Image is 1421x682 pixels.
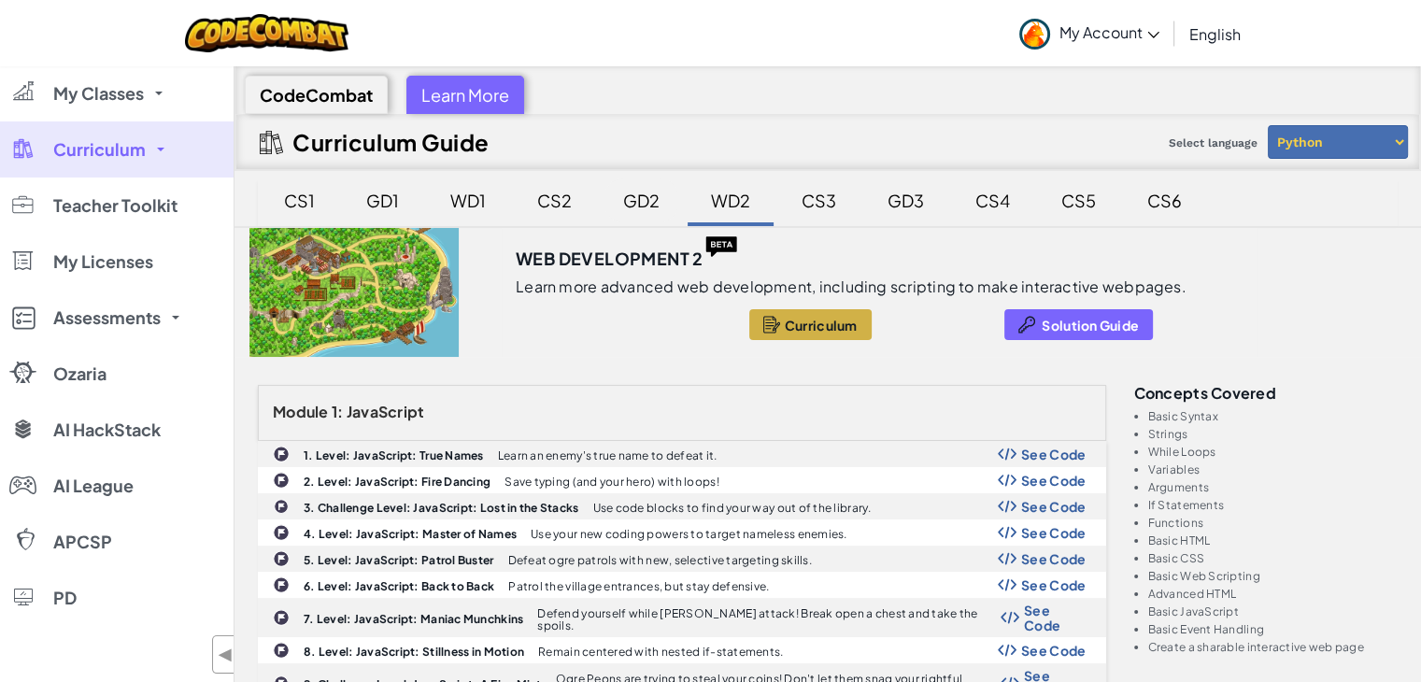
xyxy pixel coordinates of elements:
li: Advanced HTML [1148,588,1399,600]
b: 4. Level: JavaScript: Master of Names [304,527,517,541]
b: 3. Challenge Level: JavaScript: Lost in the Stacks [304,501,579,515]
a: English [1180,8,1250,59]
div: Learn More [406,76,524,114]
p: Learn more advanced web development, including scripting to make interactive webpages. [516,277,1187,296]
img: Show Code Logo [998,644,1016,657]
div: CS3 [783,178,855,222]
p: Remain centered with nested if-statements. [538,646,783,658]
li: Basic Event Handling [1148,623,1399,635]
p: Defeat ogre patrols with new, selective targeting skills. [507,554,811,566]
p: Patrol the village entrances, but stay defensive. [508,580,769,592]
span: See Code [1021,499,1087,514]
span: My Licenses [53,253,153,270]
span: See Code [1021,551,1087,566]
img: Show Code Logo [998,526,1016,539]
span: JavaScript [347,402,425,421]
b: 5. Level: JavaScript: Patrol Buster [304,553,493,567]
span: English [1189,24,1241,44]
li: Basic JavaScript [1148,605,1399,618]
img: Show Code Logo [998,474,1016,487]
span: Teacher Toolkit [53,197,178,214]
img: Show Code Logo [998,552,1016,565]
div: CS1 [265,178,334,222]
span: Curriculum [53,141,146,158]
a: 8. Level: JavaScript: Stillness in Motion Remain centered with nested if-statements. Show Code Lo... [258,637,1106,663]
img: IconChallengeLevel.svg [273,609,290,626]
li: Arguments [1148,481,1399,493]
p: Learn an enemy's true name to defeat it. [498,449,718,462]
span: See Code [1021,473,1087,488]
span: ◀ [218,641,234,668]
img: IconChallengeLevel.svg [273,642,290,659]
button: Curriculum [749,309,872,340]
span: See Code [1024,603,1087,632]
img: IconChallengeLevel.svg [273,550,290,567]
b: 8. Level: JavaScript: Stillness in Motion [304,645,524,659]
img: IconCurriculumGuide.svg [260,131,283,154]
img: IconChallengeLevel.svg [273,446,290,462]
li: While Loops [1148,446,1399,458]
div: CodeCombat [245,76,388,114]
b: 6. Level: JavaScript: Back to Back [304,579,494,593]
li: Basic Web Scripting [1148,570,1399,582]
a: 2. Level: JavaScript: Fire Dancing Save typing (and your hero) with loops! Show Code Logo See Code [258,467,1106,493]
a: 3. Challenge Level: JavaScript: Lost in the Stacks Use code blocks to find your way out of the li... [258,493,1106,519]
li: If Statements [1148,499,1399,511]
img: avatar [1019,19,1050,50]
h2: Curriculum Guide [292,129,490,155]
span: Module [273,402,329,421]
p: Use code blocks to find your way out of the library. [593,502,872,514]
b: 7. Level: JavaScript: Maniac Munchkins [304,612,523,626]
p: Defend yourself while [PERSON_NAME] attack! Break open a chest and take the spoils. [537,607,1001,632]
div: CS5 [1043,178,1115,222]
button: Solution Guide [1004,309,1153,340]
span: Curriculum [785,318,858,333]
div: GD3 [869,178,943,222]
li: Basic Syntax [1148,410,1399,422]
span: Solution Guide [1042,318,1139,333]
img: IconBeta.svg [703,228,739,263]
span: AI HackStack [53,421,161,438]
span: Select language [1161,129,1265,157]
img: CodeCombat logo [185,14,348,52]
a: 1. Level: JavaScript: True Names Learn an enemy's true name to defeat it. Show Code Logo See Code [258,441,1106,467]
img: IconChallengeLevel.svg [273,576,290,593]
p: Use your new coding powers to target nameless enemies. [531,528,847,540]
li: Functions [1148,517,1399,529]
div: CS4 [957,178,1029,222]
h3: Web Development 2 [516,245,703,273]
b: 2. Level: JavaScript: Fire Dancing [304,475,490,489]
img: IconChallengeLevel.svg [273,472,290,489]
li: Strings [1148,428,1399,440]
li: Basic CSS [1148,552,1399,564]
a: 6. Level: JavaScript: Back to Back Patrol the village entrances, but stay defensive. Show Code Lo... [258,572,1106,598]
p: Save typing (and your hero) with loops! [504,476,719,488]
span: See Code [1021,643,1087,658]
div: GD1 [348,178,418,222]
div: WD1 [432,178,504,222]
span: Assessments [53,309,161,326]
a: 4. Level: JavaScript: Master of Names Use your new coding powers to target nameless enemies. Show... [258,519,1106,546]
div: CS6 [1129,178,1201,222]
b: 1. Level: JavaScript: True Names [304,448,484,462]
span: See Code [1021,447,1087,462]
div: GD2 [604,178,678,222]
span: My Classes [53,85,144,102]
span: 1: [332,402,344,421]
span: Ozaria [53,365,107,382]
li: Create a sharable interactive web page [1148,641,1399,653]
img: Show Code Logo [998,578,1016,591]
img: Show Code Logo [1001,611,1019,624]
div: WD2 [692,178,769,222]
img: IconChallengeLevel.svg [274,499,289,514]
span: See Code [1021,525,1087,540]
a: 7. Level: JavaScript: Maniac Munchkins Defend yourself while [PERSON_NAME] attack! Break open a c... [258,598,1106,637]
a: My Account [1010,4,1169,63]
span: AI League [53,477,134,494]
li: Basic HTML [1148,534,1399,547]
div: CS2 [519,178,590,222]
img: Show Code Logo [998,500,1016,513]
li: Variables [1148,463,1399,476]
